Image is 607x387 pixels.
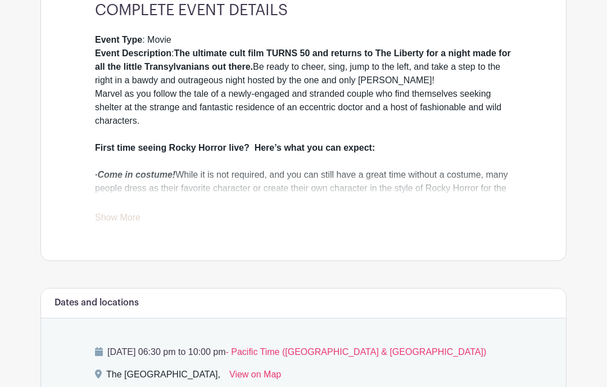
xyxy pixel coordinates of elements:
[229,368,281,386] a: View on Map
[95,48,171,58] strong: Event Description
[95,35,142,44] strong: Event Type
[95,345,512,359] p: [DATE] 06:30 pm to 10:00 pm
[55,298,139,308] h6: Dates and locations
[97,170,175,179] em: Come in costume!
[106,368,220,386] div: The [GEOGRAPHIC_DATA],
[95,213,141,227] a: Show More
[225,347,486,357] span: - Pacific Time ([GEOGRAPHIC_DATA] & [GEOGRAPHIC_DATA])
[95,143,375,152] strong: First time seeing Rocky Horror live? Here’s what you can expect:
[95,170,97,179] strong: ·
[95,48,511,71] strong: The ultimate cult film TURNS 50 and returns to The Liberty for a night made for all the little Tr...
